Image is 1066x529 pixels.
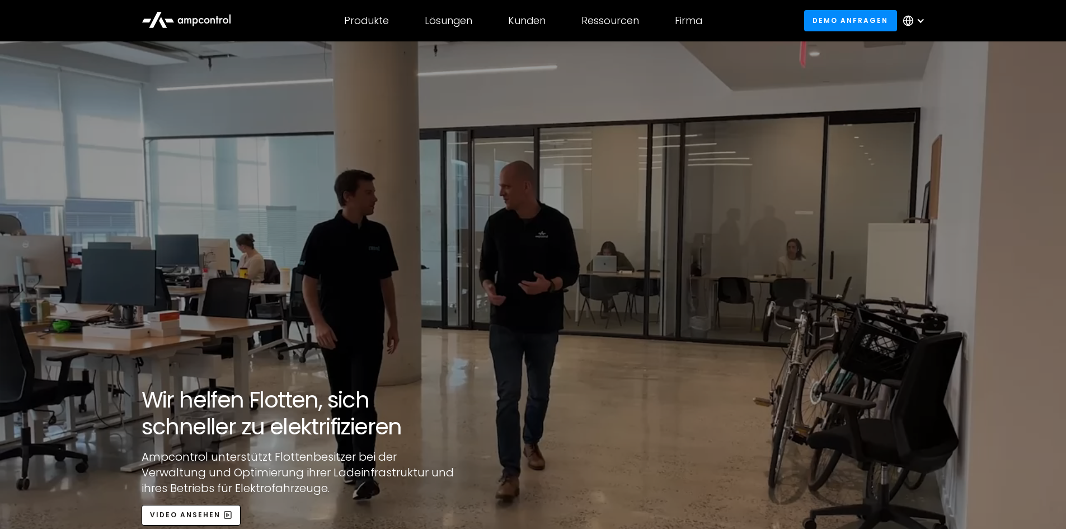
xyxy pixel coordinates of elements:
[425,15,472,27] div: Lösungen
[675,15,702,27] div: Firma
[804,10,897,31] a: Demo anfragen
[508,15,546,27] div: Kunden
[581,15,639,27] div: Ressourcen
[344,15,389,27] div: Produkte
